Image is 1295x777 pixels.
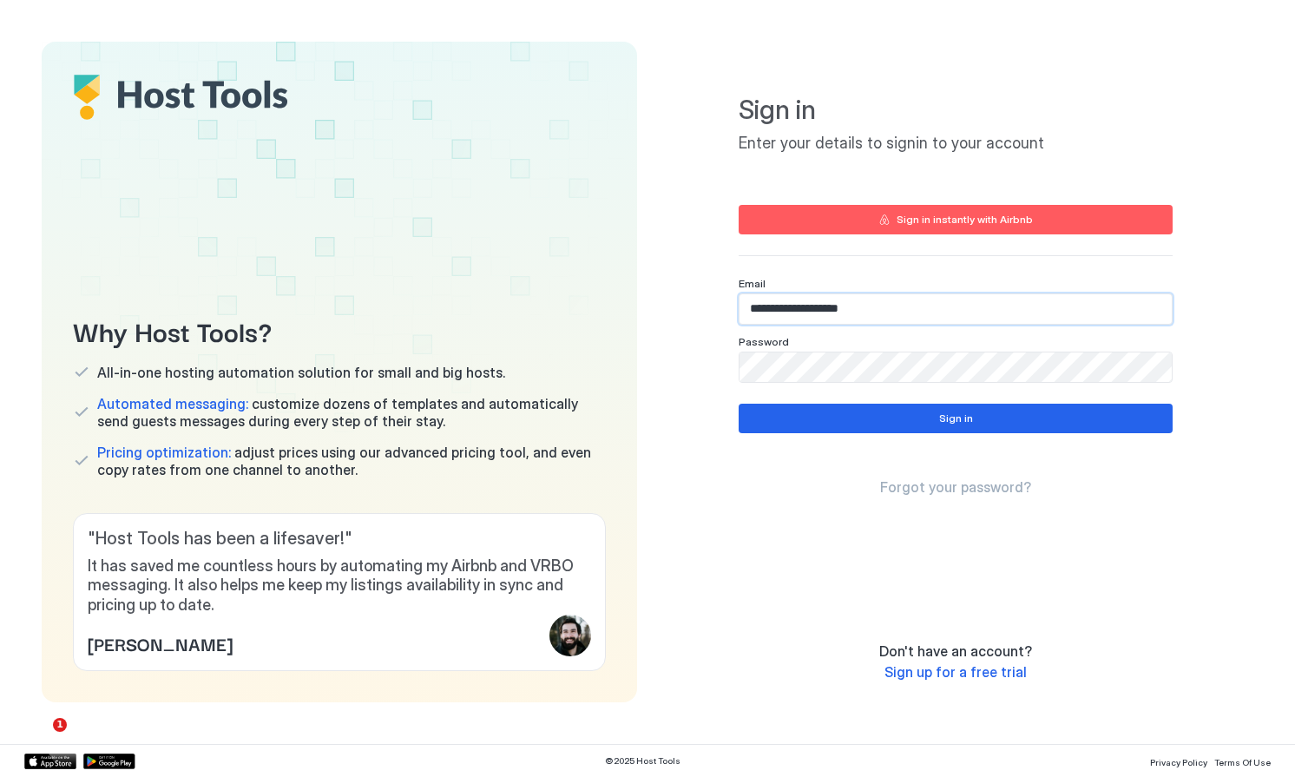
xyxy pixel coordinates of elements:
[97,395,606,430] span: customize dozens of templates and automatically send guests messages during every step of their s...
[605,755,680,767] span: © 2025 Host Tools
[1150,752,1207,770] a: Privacy Policy
[739,94,1173,127] span: Sign in
[88,630,233,656] span: [PERSON_NAME]
[53,718,67,732] span: 1
[740,294,1172,324] input: Input Field
[24,754,76,769] a: App Store
[73,311,606,350] span: Why Host Tools?
[1214,752,1271,770] a: Terms Of Use
[880,478,1031,496] span: Forgot your password?
[1150,757,1207,767] span: Privacy Policy
[83,754,135,769] a: Google Play Store
[88,556,591,616] span: It has saved me countless hours by automating my Airbnb and VRBO messaging. It also helps me keep...
[88,528,591,550] span: " Host Tools has been a lifesaver! "
[879,642,1032,660] span: Don't have an account?
[1214,757,1271,767] span: Terms Of Use
[939,411,973,426] div: Sign in
[884,663,1027,681] span: Sign up for a free trial
[549,615,591,656] div: profile
[739,134,1173,154] span: Enter your details to signin to your account
[884,663,1027,682] a: Sign up for a free trial
[739,205,1173,234] button: Sign in instantly with Airbnb
[739,404,1173,433] button: Sign in
[739,277,766,290] span: Email
[880,478,1031,497] a: Forgot your password?
[97,364,505,381] span: All-in-one hosting automation solution for small and big hosts.
[740,352,1172,382] input: Input Field
[739,335,789,348] span: Password
[97,444,606,478] span: adjust prices using our advanced pricing tool, and even copy rates from one channel to another.
[897,212,1033,227] div: Sign in instantly with Airbnb
[97,444,231,461] span: Pricing optimization:
[97,395,248,412] span: Automated messaging:
[17,718,59,760] iframe: Intercom live chat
